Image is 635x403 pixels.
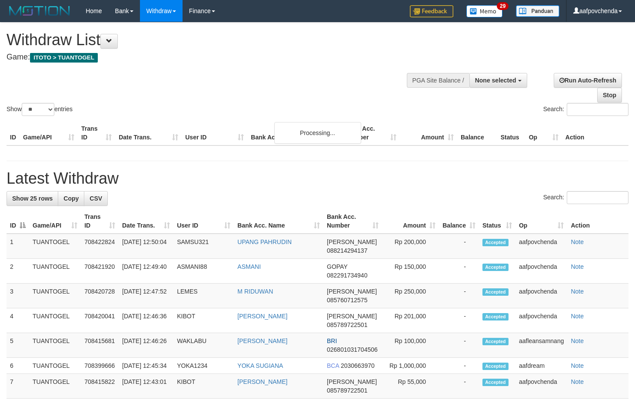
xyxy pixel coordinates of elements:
span: Accepted [482,288,509,296]
th: Bank Acc. Name: activate to sort column ascending [234,209,323,234]
td: 708422824 [81,234,119,259]
span: [PERSON_NAME] [327,288,377,295]
a: Run Auto-Refresh [554,73,622,88]
td: Rp 200,000 [382,234,439,259]
input: Search: [567,103,628,116]
a: Note [571,378,584,385]
td: 2 [7,259,29,284]
td: 708420728 [81,284,119,308]
th: User ID [182,121,247,145]
td: 708421920 [81,259,119,284]
td: aafpovchenda [515,234,568,259]
td: 7 [7,374,29,399]
a: Note [571,362,584,369]
span: BRI [327,337,337,344]
span: Copy 085789722501 to clipboard [327,321,367,328]
a: YOKA SUGIANA [237,362,283,369]
span: 29 [497,2,509,10]
div: PGA Site Balance / [407,73,469,88]
td: - [439,234,479,259]
span: Accepted [482,379,509,386]
th: Op [525,121,562,145]
a: Note [571,313,584,320]
td: 6 [7,358,29,374]
th: Trans ID: activate to sort column ascending [81,209,119,234]
td: - [439,308,479,333]
th: Bank Acc. Number [342,121,399,145]
a: Note [571,263,584,270]
td: TUANTOGEL [29,333,81,358]
td: aafpovchenda [515,259,568,284]
td: Rp 201,000 [382,308,439,333]
td: [DATE] 12:47:52 [119,284,173,308]
a: Show 25 rows [7,191,58,206]
td: Rp 150,000 [382,259,439,284]
th: Trans ID [78,121,115,145]
label: Search: [543,191,628,204]
td: KIBOT [173,374,234,399]
td: 5 [7,333,29,358]
label: Search: [543,103,628,116]
h1: Withdraw List [7,31,415,49]
td: YOKA1234 [173,358,234,374]
th: Bank Acc. Number: activate to sort column ascending [323,209,382,234]
a: CSV [84,191,108,206]
td: - [439,358,479,374]
div: Processing... [274,122,361,144]
label: Show entries [7,103,73,116]
img: panduan.png [516,5,559,17]
th: Status [497,121,525,145]
th: Status: activate to sort column ascending [479,209,515,234]
td: - [439,374,479,399]
td: TUANTOGEL [29,234,81,259]
td: ASMANI88 [173,259,234,284]
span: Copy 082291734940 to clipboard [327,272,367,279]
span: Copy 088214294137 to clipboard [327,247,367,254]
img: MOTION_logo.png [7,4,73,17]
td: Rp 100,000 [382,333,439,358]
span: BCA [327,362,339,369]
span: Accepted [482,264,509,271]
span: None selected [475,77,516,84]
th: User ID: activate to sort column ascending [173,209,234,234]
td: aafpovchenda [515,284,568,308]
th: Balance [457,121,497,145]
span: Show 25 rows [12,195,53,202]
a: Stop [597,88,622,102]
td: 4 [7,308,29,333]
a: [PERSON_NAME] [237,378,287,385]
th: Date Trans.: activate to sort column ascending [119,209,173,234]
td: - [439,333,479,358]
span: Accepted [482,313,509,320]
td: [DATE] 12:50:04 [119,234,173,259]
td: aafpovchenda [515,308,568,333]
a: M RIDUWAN [237,288,273,295]
th: ID [7,121,20,145]
select: Showentries [22,103,54,116]
td: 1 [7,234,29,259]
a: [PERSON_NAME] [237,313,287,320]
th: Action [567,209,628,234]
td: Rp 55,000 [382,374,439,399]
th: ID: activate to sort column descending [7,209,29,234]
a: Note [571,238,584,245]
span: GOPAY [327,263,347,270]
button: None selected [469,73,527,88]
th: Bank Acc. Name [247,121,342,145]
td: 708415681 [81,333,119,358]
td: [DATE] 12:46:26 [119,333,173,358]
th: Game/API [20,121,78,145]
h1: Latest Withdraw [7,170,628,187]
td: KIBOT [173,308,234,333]
span: [PERSON_NAME] [327,238,377,245]
span: ITOTO > TUANTOGEL [30,53,98,63]
td: TUANTOGEL [29,259,81,284]
th: Balance: activate to sort column ascending [439,209,479,234]
span: Copy 2030663970 to clipboard [341,362,375,369]
span: Accepted [482,363,509,370]
a: Copy [58,191,84,206]
span: Copy [63,195,79,202]
td: [DATE] 12:43:01 [119,374,173,399]
td: 708399666 [81,358,119,374]
span: Accepted [482,338,509,345]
